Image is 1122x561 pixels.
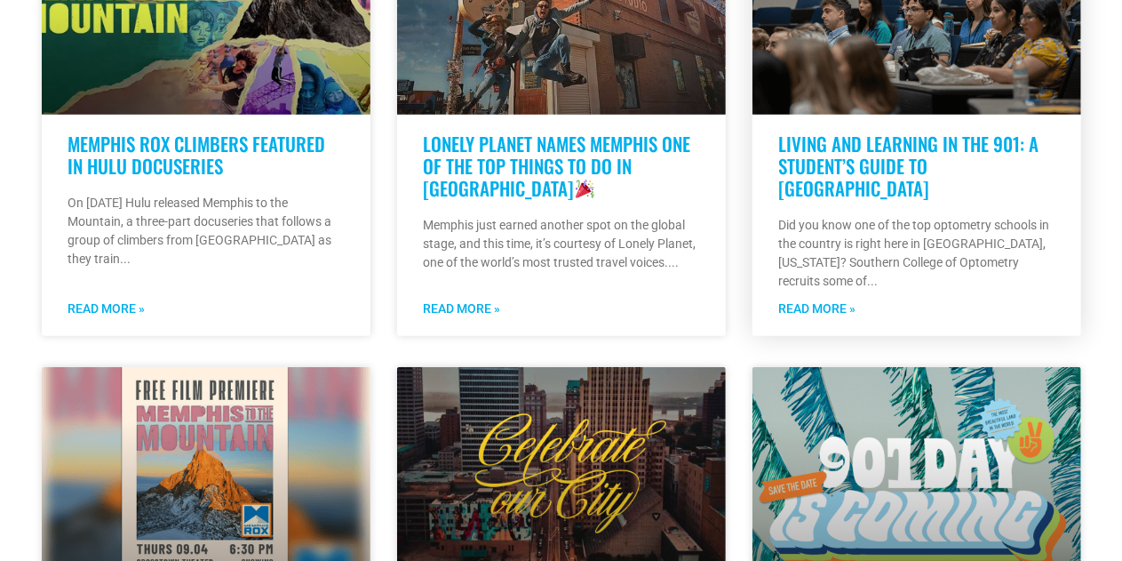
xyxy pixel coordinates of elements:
p: Memphis just earned another spot on the global stage, and this time, it’s courtesy of Lonely Plan... [424,216,699,272]
p: On [DATE] Hulu released Memphis to the Mountain, a three-part docuseries that follows a group of ... [68,194,344,268]
a: Read more about Memphis Rox Climbers Featured in Hulu Docuseries [68,300,146,318]
a: Lonely Planet Names Memphis One of the Top Things to Do in [GEOGRAPHIC_DATA] [424,130,691,202]
img: 🎉 [576,180,594,198]
a: Read more about Lonely Planet Names Memphis One of the Top Things to Do in North America 🎉 [424,300,501,318]
p: Did you know one of the top optometry schools in the country is right here in [GEOGRAPHIC_DATA], ... [779,216,1054,291]
a: Living and learning in the 901: A student’s guide to [GEOGRAPHIC_DATA] [779,130,1039,202]
a: Read more about Living and learning in the 901: A student’s guide to Memphis [779,300,856,318]
a: Memphis Rox Climbers Featured in Hulu Docuseries [68,130,326,180]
